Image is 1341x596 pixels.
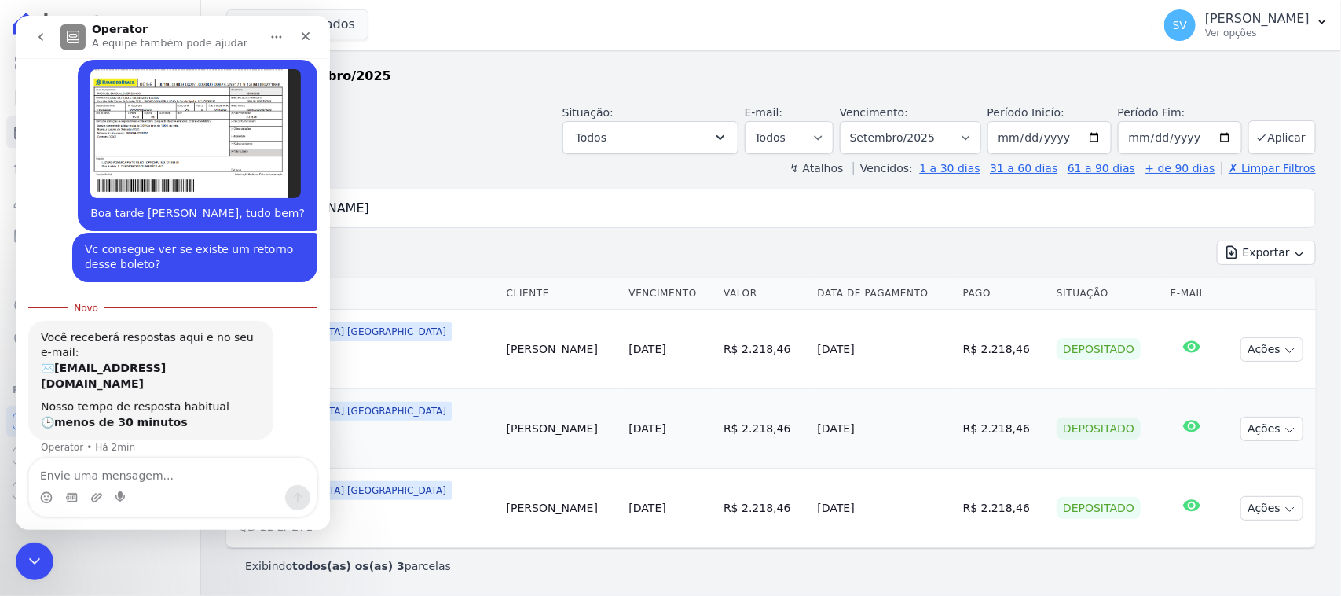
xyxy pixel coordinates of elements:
a: 61 a 90 dias [1068,162,1135,175]
a: Visão Geral [6,47,194,79]
a: Clientes [6,186,194,217]
button: Ações [1240,337,1303,362]
span: [GEOGRAPHIC_DATA] [GEOGRAPHIC_DATA] [239,402,452,421]
a: QD 11 LT 271QD 11 LT 271 [239,503,494,535]
th: E-mail [1164,278,1220,310]
span: [GEOGRAPHIC_DATA] [GEOGRAPHIC_DATA] [239,481,452,500]
th: Cliente [500,278,623,310]
button: Ações [1240,417,1303,441]
th: Valor [717,278,811,310]
span: QD 11 LT 271 [239,360,494,376]
div: Fechar [276,6,304,35]
button: Aplicar [1248,120,1316,154]
div: Depositado [1057,418,1141,440]
a: Contratos [6,82,194,113]
b: todos(as) os(as) 3 [292,560,405,572]
strong: Setembro/2025 [283,68,391,83]
td: [PERSON_NAME] [500,389,623,469]
th: Vencimento [623,278,718,310]
a: + de 90 dias [1145,162,1215,175]
th: Pago [957,278,1050,310]
p: A equipe também pode ajudar [76,20,232,35]
td: [PERSON_NAME] [500,310,623,389]
span: SV [1173,20,1187,31]
input: Buscar por nome do lote ou do cliente [255,193,1309,224]
a: ✗ Limpar Filtros [1222,162,1316,175]
button: Selecionador de Emoji [24,476,37,488]
button: Ações [1240,496,1303,521]
td: R$ 2.218,46 [717,389,811,469]
p: Exibindo parcelas [245,558,451,574]
button: Início [246,6,276,36]
span: Todos [576,128,606,147]
a: 31 a 60 dias [990,162,1057,175]
a: Transferências [6,255,194,286]
th: Situação [1050,278,1164,310]
td: [DATE] [812,469,957,548]
a: Recebíveis [6,406,194,437]
div: Operator • Há 2min [25,427,119,436]
span: QD 11 LT 271 [239,519,494,535]
h2: Parcelas [226,39,1316,67]
div: SHIRLEY diz… [13,217,302,279]
td: [DATE] [812,389,957,469]
b: [EMAIL_ADDRESS][DOMAIN_NAME] [25,346,150,374]
div: Vc consegue ver se existe um retorno desse boleto? [69,226,289,257]
label: ↯ Atalhos [790,162,843,175]
div: Depositado [1057,338,1141,360]
a: [DATE] [629,422,666,435]
label: Vencidos: [853,162,913,175]
div: Plataformas [13,381,188,399]
div: SHIRLEY diz… [13,44,302,217]
a: [DATE] [629,502,666,514]
td: [DATE] [812,310,957,389]
a: Minha Carteira [6,220,194,252]
p: Ver opções [1205,27,1310,39]
label: E-mail: [745,106,783,119]
td: R$ 2.218,46 [717,469,811,548]
button: Exportar [1217,241,1316,265]
iframe: Intercom live chat [16,16,330,530]
td: R$ 2.218,46 [957,389,1050,469]
a: Negativação [6,324,194,355]
label: Situação: [562,106,614,119]
div: Nosso tempo de resposta habitual 🕒 [25,384,245,414]
a: Conta Hent [6,440,194,472]
th: Contrato [226,278,500,310]
a: Lotes [6,151,194,182]
td: R$ 2.218,46 [717,310,811,389]
div: Boa tarde [PERSON_NAME], tudo bem? [75,190,289,206]
button: Enviar uma mensagem [269,469,295,495]
div: Vc consegue ver se existe um retorno desse boleto? [57,217,302,267]
button: Selecionador de GIF [49,476,62,488]
div: Boa tarde [PERSON_NAME], tudo bem? [62,44,302,215]
button: 3 selecionados [226,9,368,39]
a: [DATE] [629,343,666,355]
td: R$ 2.218,46 [957,469,1050,548]
th: Data de Pagamento [812,278,957,310]
iframe: Intercom live chat [16,543,53,580]
td: [PERSON_NAME] [500,469,623,548]
div: Depositado [1057,497,1141,519]
textarea: Envie uma mensagem... [13,443,301,469]
b: menos de 30 minutos [38,400,172,413]
button: SV [PERSON_NAME] Ver opções [1152,3,1341,47]
div: Operator diz… [13,305,302,459]
div: Você receberá respostas aqui e no seu e-mail: ✉️ [25,315,245,376]
span: [GEOGRAPHIC_DATA] [GEOGRAPHIC_DATA] [239,322,452,341]
a: 1 a 30 dias [920,162,980,175]
a: Crédito [6,289,194,321]
a: Parcelas [6,116,194,148]
td: R$ 2.218,46 [957,310,1050,389]
a: QD 11 LT 271QD 11 LT 271 [239,424,494,455]
a: QD 11 LT 271QD 11 LT 271 [239,344,494,376]
label: Período Inicío: [987,106,1064,119]
div: Você receberá respostas aqui e no seu e-mail:✉️[EMAIL_ADDRESS][DOMAIN_NAME]Nosso tempo de respost... [13,305,258,425]
label: Vencimento: [840,106,908,119]
label: Período Fim: [1118,105,1242,121]
button: Upload do anexo [75,476,87,488]
p: [PERSON_NAME] [1205,11,1310,27]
